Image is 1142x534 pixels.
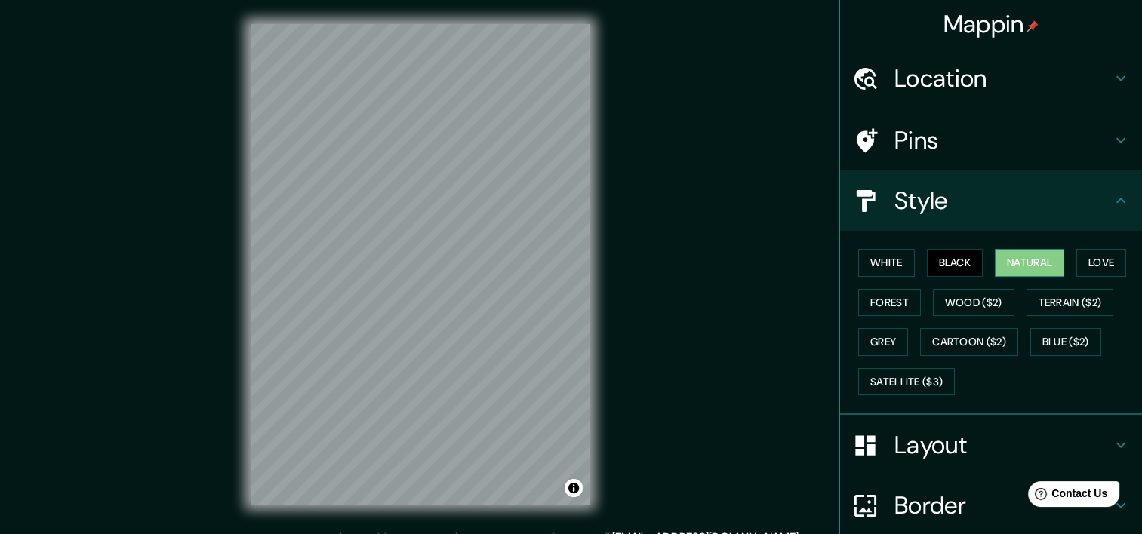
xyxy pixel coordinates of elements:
[943,9,1039,39] h4: Mappin
[251,24,590,505] canvas: Map
[1027,20,1039,32] img: pin-icon.png
[565,479,583,497] button: Toggle attribution
[1008,475,1125,517] iframe: Help widget launcher
[933,289,1014,317] button: Wood ($2)
[1076,249,1126,277] button: Love
[894,430,1112,460] h4: Layout
[894,63,1112,94] h4: Location
[840,415,1142,475] div: Layout
[894,186,1112,216] h4: Style
[858,249,915,277] button: White
[1030,328,1101,356] button: Blue ($2)
[894,490,1112,520] h4: Border
[840,110,1142,170] div: Pins
[840,170,1142,231] div: Style
[927,249,983,277] button: Black
[858,328,908,356] button: Grey
[894,125,1112,155] h4: Pins
[840,48,1142,109] div: Location
[995,249,1064,277] button: Natural
[1027,289,1114,317] button: Terrain ($2)
[858,368,955,396] button: Satellite ($3)
[858,289,921,317] button: Forest
[920,328,1018,356] button: Cartoon ($2)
